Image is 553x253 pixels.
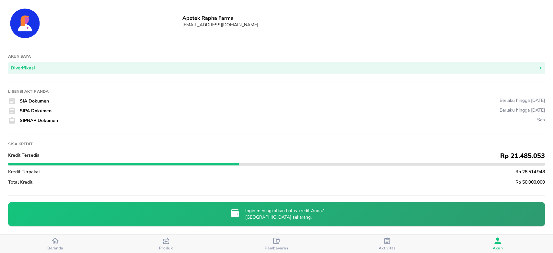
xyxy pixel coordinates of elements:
h6: [EMAIL_ADDRESS][DOMAIN_NAME] [182,22,545,28]
img: Account Details [8,6,42,40]
button: Aktivitas [332,235,442,253]
span: SIA Dokumen [20,98,49,104]
span: Produk [159,246,173,251]
div: Berlaku hingga [DATE] [500,107,545,113]
span: Kredit Tersedia [8,152,40,158]
h1: Sisa kredit [8,141,545,147]
button: Akun [443,235,553,253]
h6: Apotek Rapha Farma [182,15,545,22]
span: Total Kredit [8,179,32,185]
div: Sah [537,117,545,123]
span: Kredit Terpakai [8,169,40,175]
span: Rp 21.485.053 [500,151,545,160]
h1: Akun saya [8,54,545,59]
button: Diverifikasi [8,62,545,74]
p: Ingin meningkatkan batas kredit Anda? [GEOGRAPHIC_DATA] sekarang. [245,208,324,221]
span: SIPNAP Dokumen [20,117,58,124]
span: Rp 28.514.948 [515,169,545,175]
div: Berlaku hingga [DATE] [500,97,545,103]
span: Beranda [47,246,63,251]
h1: Lisensi Aktif Anda [8,89,545,94]
span: Pembayaran [265,246,288,251]
span: Aktivitas [378,246,396,251]
button: Pembayaran [221,235,332,253]
span: SIPA Dokumen [20,108,52,114]
button: Produk [110,235,221,253]
img: credit-limit-upgrade-request-icon [230,208,240,218]
div: Diverifikasi [11,64,35,72]
span: Rp 50.000.000 [515,179,545,185]
span: Akun [492,246,503,251]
